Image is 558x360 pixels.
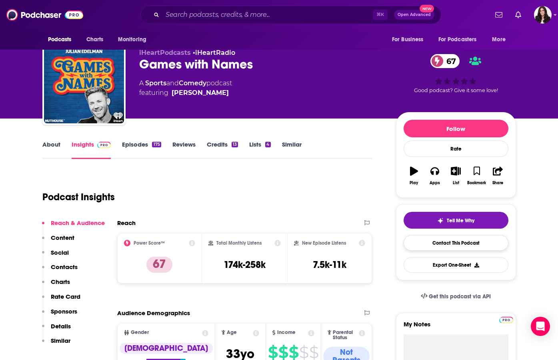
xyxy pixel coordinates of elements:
p: Rate Card [51,293,80,300]
a: iHeartRadio [195,49,235,56]
button: Follow [404,120,508,137]
a: Show notifications dropdown [492,8,506,22]
h1: Podcast Insights [42,191,115,203]
button: Export One-Sheet [404,257,508,273]
button: open menu [42,32,82,47]
a: Lists4 [249,141,270,159]
button: Share [487,161,508,190]
span: $ [309,346,318,359]
span: 67 [438,54,460,68]
span: Tell Me Why [447,217,474,224]
a: Contact This Podcast [404,235,508,251]
button: open menu [386,32,434,47]
span: Parental Status [333,330,358,340]
img: User Profile [534,6,552,24]
a: Show notifications dropdown [512,8,524,22]
span: • [193,49,235,56]
p: Details [51,322,71,330]
h2: Reach [117,219,136,227]
span: $ [289,346,298,359]
a: About [42,141,60,159]
button: Content [42,234,74,249]
h2: New Episode Listens [302,240,346,246]
button: Show profile menu [534,6,552,24]
a: Charts [81,32,108,47]
button: Sponsors [42,308,77,322]
span: New [420,5,434,12]
a: Pro website [499,316,513,323]
span: Gender [131,330,149,335]
span: $ [299,346,308,359]
span: More [492,34,506,45]
span: Income [277,330,296,335]
span: Open Advanced [398,13,431,17]
button: Play [404,161,424,190]
span: Good podcast? Give it some love! [414,87,498,93]
p: Similar [51,337,70,344]
p: Sponsors [51,308,77,315]
a: InsightsPodchaser Pro [72,141,111,159]
a: Reviews [172,141,196,159]
img: tell me why sparkle [437,217,444,224]
button: List [445,161,466,190]
button: tell me why sparkleTell Me Why [404,212,508,229]
div: 4 [265,142,270,147]
p: Content [51,234,74,241]
h3: 174k-258k [224,259,266,271]
button: open menu [112,32,157,47]
img: Podchaser Pro [499,317,513,323]
span: For Business [392,34,424,45]
span: For Podcasters [438,34,477,45]
input: Search podcasts, credits, & more... [162,8,373,21]
div: Open Intercom Messenger [531,317,550,336]
div: A podcast [139,78,232,98]
span: $ [268,346,278,359]
a: 67 [430,54,460,68]
label: My Notes [404,320,508,334]
div: Bookmark [467,181,486,185]
div: [DEMOGRAPHIC_DATA] [120,343,213,354]
div: Play [410,181,418,185]
a: Similar [282,141,302,159]
a: Comedy [179,79,206,87]
span: Charts [86,34,104,45]
button: open menu [486,32,516,47]
span: featuring [139,88,232,98]
p: 67 [146,257,172,273]
span: $ [278,346,288,359]
button: Contacts [42,263,78,278]
div: Search podcasts, credits, & more... [140,6,441,24]
span: Monitoring [118,34,146,45]
img: Podchaser Pro [97,142,111,148]
p: Charts [51,278,70,286]
div: Share [492,181,503,185]
div: List [453,181,459,185]
h2: Total Monthly Listens [216,240,262,246]
button: Reach & Audience [42,219,105,234]
img: Podchaser - Follow, Share and Rate Podcasts [6,7,83,22]
span: Podcasts [48,34,72,45]
a: Sports [145,79,166,87]
button: Apps [424,161,445,190]
a: Get this podcast via API [414,287,498,306]
p: Social [51,249,69,256]
a: Julian Edelman [172,88,229,98]
a: Credits13 [207,141,238,159]
span: ⌘ K [373,10,388,20]
h2: Audience Demographics [117,309,190,317]
h3: 7.5k-11k [313,259,346,271]
button: Details [42,322,71,337]
p: Contacts [51,263,78,271]
span: and [166,79,179,87]
div: 67Good podcast? Give it some love! [396,49,516,99]
button: Similar [42,337,70,352]
img: Games with Names [44,43,124,123]
h2: Power Score™ [134,240,165,246]
div: Rate [404,141,508,157]
button: Open AdvancedNew [394,10,434,20]
span: iHeartPodcasts [139,49,191,56]
p: Reach & Audience [51,219,105,227]
button: Social [42,249,69,263]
